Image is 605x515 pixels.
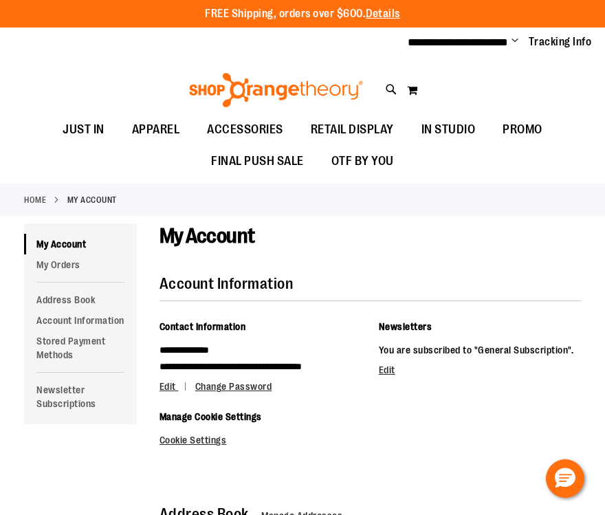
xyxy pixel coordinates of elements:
[24,194,46,206] a: Home
[207,114,283,145] span: ACCESSORIES
[63,114,104,145] span: JUST IN
[193,114,297,146] a: ACCESSORIES
[159,321,246,332] span: Contact Information
[118,114,194,146] a: APPAREL
[197,146,318,177] a: FINAL PUSH SALE
[503,114,542,145] span: PROMO
[159,224,255,248] span: My Account
[159,411,262,422] span: Manage Cookie Settings
[421,114,476,145] span: IN STUDIO
[379,321,432,332] span: Newsletters
[211,146,304,177] span: FINAL PUSH SALE
[187,73,365,107] img: Shop Orangetheory
[408,114,489,146] a: IN STUDIO
[318,146,408,177] a: OTF BY YOU
[511,35,518,49] button: Account menu
[159,435,227,446] a: Cookie Settings
[529,34,592,50] a: Tracking Info
[24,331,137,365] a: Stored Payment Methods
[24,234,137,254] a: My Account
[489,114,556,146] a: PROMO
[205,6,400,22] p: FREE Shipping, orders over $600.
[297,114,408,146] a: RETAIL DISPLAY
[132,114,180,145] span: APPAREL
[379,364,395,375] a: Edit
[24,254,137,275] a: My Orders
[311,114,394,145] span: RETAIL DISPLAY
[546,459,584,498] button: Hello, have a question? Let’s chat.
[159,381,176,392] span: Edit
[49,114,118,146] a: JUST IN
[331,146,394,177] span: OTF BY YOU
[159,275,294,292] strong: Account Information
[379,342,581,358] p: You are subscribed to "General Subscription".
[67,194,117,206] strong: My Account
[159,381,193,392] a: Edit
[24,289,137,310] a: Address Book
[366,8,400,20] a: Details
[24,380,137,414] a: Newsletter Subscriptions
[195,381,272,392] a: Change Password
[24,310,137,331] a: Account Information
